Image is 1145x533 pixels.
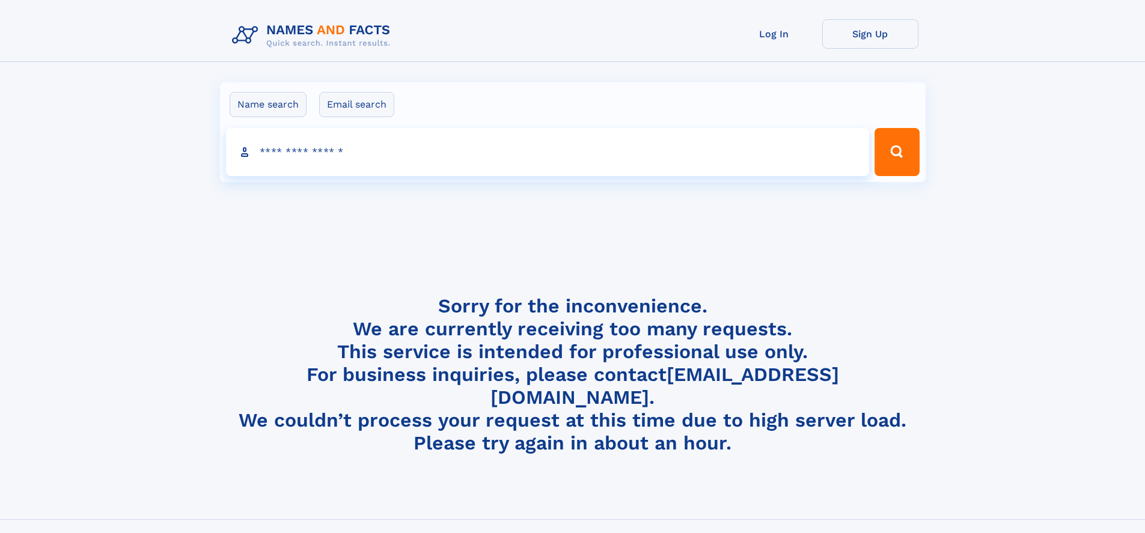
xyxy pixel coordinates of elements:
[230,92,307,117] label: Name search
[875,128,919,176] button: Search Button
[822,19,918,49] a: Sign Up
[226,128,870,176] input: search input
[319,92,394,117] label: Email search
[227,294,918,455] h4: Sorry for the inconvenience. We are currently receiving too many requests. This service is intend...
[227,19,400,52] img: Logo Names and Facts
[490,363,839,409] a: [EMAIL_ADDRESS][DOMAIN_NAME]
[726,19,822,49] a: Log In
